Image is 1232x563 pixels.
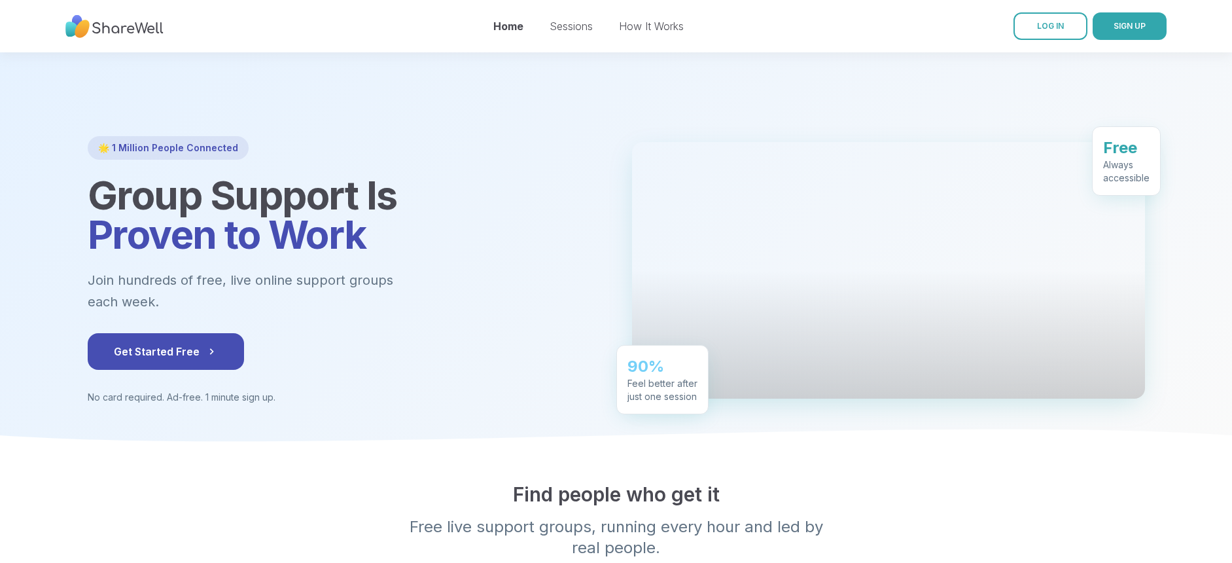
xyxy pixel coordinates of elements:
p: No card required. Ad-free. 1 minute sign up. [88,391,601,404]
div: Free [1103,137,1150,158]
span: Get Started Free [114,344,218,359]
p: Free live support groups, running every hour and led by real people. [365,517,868,558]
span: Proven to Work [88,211,366,258]
h1: Group Support Is [88,175,601,254]
button: SIGN UP [1093,12,1167,40]
a: Home [493,20,523,33]
div: Always accessible [1103,158,1150,184]
a: Sessions [550,20,593,33]
div: 🌟 1 Million People Connected [88,136,249,160]
span: LOG IN [1037,21,1064,31]
button: Get Started Free [88,333,244,370]
span: SIGN UP [1114,21,1146,31]
div: 90% [627,355,697,376]
div: Feel better after just one session [627,376,697,403]
h2: Find people who get it [88,482,1145,506]
p: Join hundreds of free, live online support groups each week. [88,270,465,312]
img: ShareWell Nav Logo [65,9,164,45]
a: How It Works [619,20,684,33]
a: LOG IN [1013,12,1087,40]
